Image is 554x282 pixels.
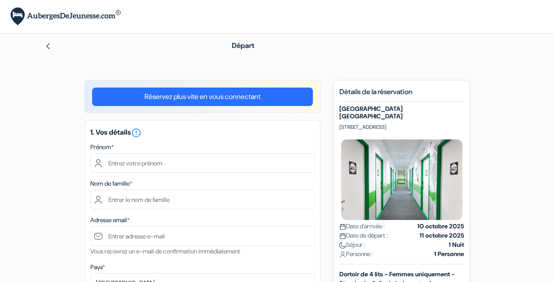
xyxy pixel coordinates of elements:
[90,128,315,138] h5: 1. Vos détails
[90,263,105,272] label: Pays
[339,223,346,230] img: calendar.svg
[45,43,52,50] img: left_arrow.svg
[131,128,141,138] i: error_outline
[434,249,464,259] strong: 1 Personne
[339,242,346,249] img: moon.svg
[449,240,464,249] strong: 1 Nuit
[90,153,315,173] input: Entrez votre prénom
[131,128,141,137] a: error_outline
[339,251,346,258] img: user_icon.svg
[90,247,240,255] small: Vous recevrez un e-mail de confirmation immédiatement
[90,190,315,209] input: Entrer le nom de famille
[339,240,365,249] span: Séjour :
[232,41,254,50] span: Départ
[339,88,464,102] h5: Détails de la réservation
[90,226,315,246] input: Entrer adresse e-mail
[417,222,464,231] strong: 10 octobre 2025
[92,88,313,106] a: Réservez plus vite en vous connectant
[339,124,464,131] p: [STREET_ADDRESS]
[339,249,373,259] span: Personne :
[90,216,130,225] label: Adresse email
[339,231,388,240] span: Date de départ :
[339,105,464,120] h5: [GEOGRAPHIC_DATA] [GEOGRAPHIC_DATA]
[420,231,464,240] strong: 11 octobre 2025
[11,7,121,26] img: AubergesDeJeunesse.com
[339,222,385,231] span: Date d'arrivée :
[339,233,346,239] img: calendar.svg
[90,143,114,152] label: Prénom
[90,179,132,188] label: Nom de famille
